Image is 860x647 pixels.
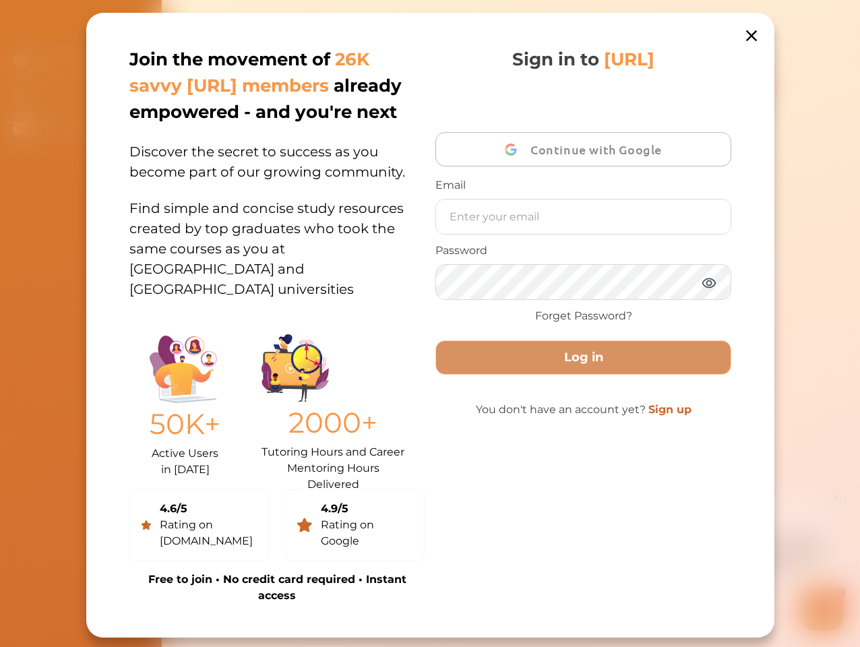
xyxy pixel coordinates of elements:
[320,517,413,549] div: Rating on Google
[299,100,309,111] i: 1
[118,13,144,39] img: Nini
[262,334,329,402] img: Group%201403.ccdcecb8.png
[129,49,369,96] span: 26K savvy [URL] members
[129,47,422,125] p: Join the movement of already empowered - and you're next
[150,403,220,445] p: 50K+
[161,46,173,59] span: 👋
[150,336,217,403] img: Illustration.25158f3c.png
[534,308,632,324] a: Forget Password?
[435,177,731,193] p: Email
[159,517,257,549] div: Rating on [DOMAIN_NAME]
[152,22,167,36] div: Nini
[604,49,654,70] span: [URL]
[435,402,731,418] p: You don't have an account yet?
[435,243,731,259] p: Password
[285,489,425,561] a: 4.9/5Rating on Google
[150,445,220,478] p: Active Users in [DATE]
[648,403,691,416] a: Sign up
[435,132,731,166] button: Continue with Google
[262,444,404,479] p: Tutoring Hours and Career Mentoring Hours Delivered
[118,46,297,86] p: Hey there If you have any questions, I'm here to help! Just text back 'Hi' and choose from the fo...
[159,501,257,517] div: 4.6/5
[262,402,404,444] p: 2000+
[436,199,730,234] input: Enter your email
[435,340,731,375] button: Log in
[700,274,716,291] img: eye.3286bcf0.webp
[129,182,425,299] p: Find simple and concise study resources created by top graduates who took the same courses as you...
[320,501,413,517] div: 4.9/5
[269,72,281,86] span: 🌟
[530,133,669,165] span: Continue with Google
[129,125,425,182] p: Discover the secret to success as you become part of our growing community.
[512,47,654,73] p: Sign in to
[129,489,269,561] a: 4.6/5Rating on [DOMAIN_NAME]
[129,572,425,604] p: Free to join • No credit card required • Instant access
